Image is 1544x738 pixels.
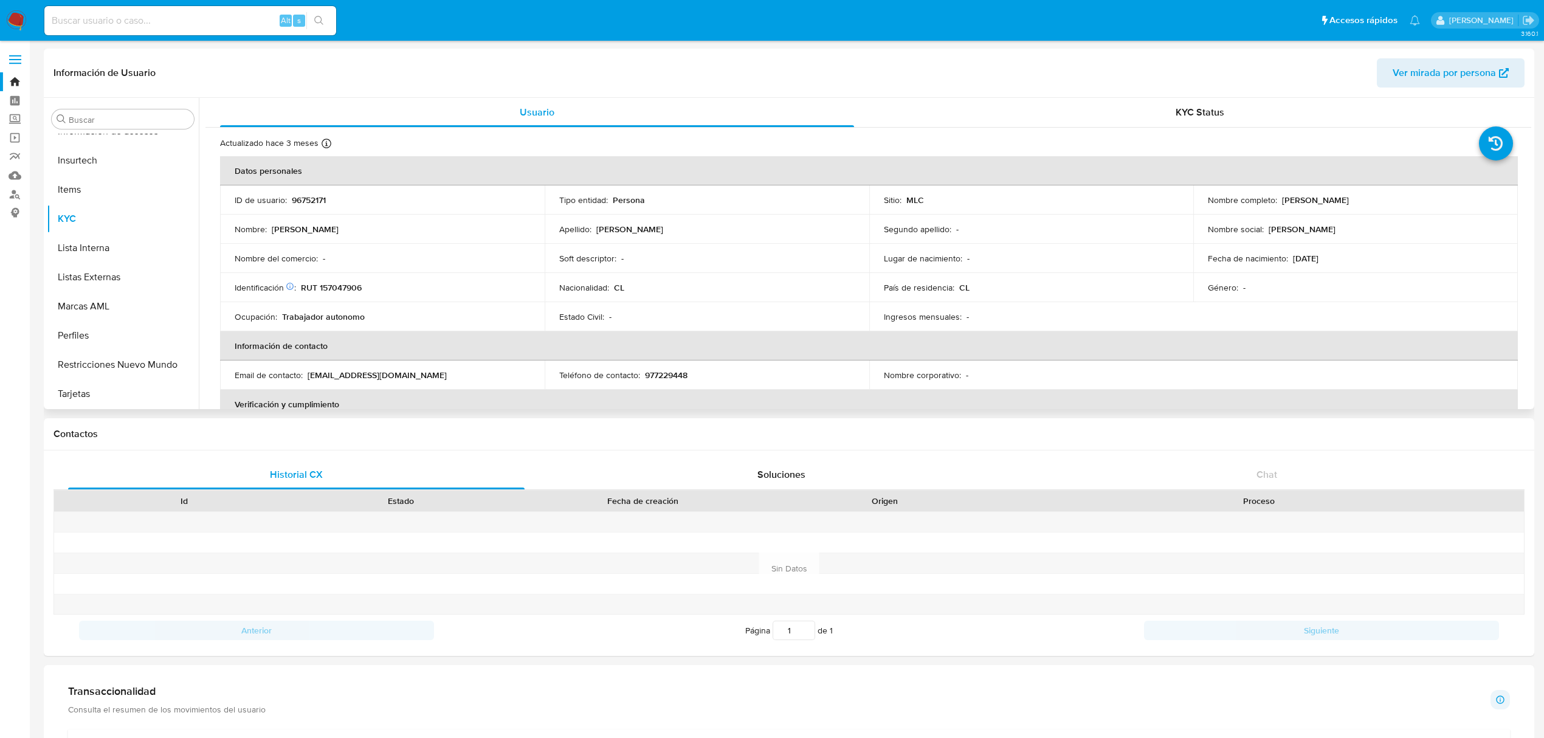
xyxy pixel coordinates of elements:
p: [EMAIL_ADDRESS][DOMAIN_NAME] [308,370,447,381]
p: 977229448 [645,370,688,381]
p: Soft descriptor : [559,253,616,264]
p: Nacionalidad : [559,282,609,293]
p: Fecha de nacimiento : [1208,253,1288,264]
button: Marcas AML [47,292,199,321]
button: Buscar [57,114,66,124]
th: Datos personales [220,156,1518,185]
button: Ver mirada por persona [1377,58,1525,88]
p: Nombre del comercio : [235,253,318,264]
button: Listas Externas [47,263,199,292]
p: Actualizado hace 3 meses [220,137,319,149]
div: Proceso [1002,495,1515,507]
p: Teléfono de contacto : [559,370,640,381]
p: Lugar de nacimiento : [884,253,962,264]
p: RUT 157047906 [301,282,362,293]
p: - [967,311,969,322]
p: Apellido : [559,224,591,235]
p: Nombre social : [1208,224,1264,235]
button: Insurtech [47,146,199,175]
input: Buscar [69,114,189,125]
span: Usuario [520,105,554,119]
p: Sitio : [884,195,901,205]
span: Historial CX [270,467,323,481]
button: Restricciones Nuevo Mundo [47,350,199,379]
button: search-icon [306,12,331,29]
p: - [956,224,959,235]
p: País de residencia : [884,282,954,293]
p: CL [959,282,970,293]
p: - [323,253,325,264]
p: - [966,370,968,381]
p: Ingresos mensuales : [884,311,962,322]
p: Tipo entidad : [559,195,608,205]
a: Salir [1522,14,1535,27]
span: 1 [830,624,833,636]
div: Fecha de creación [518,495,768,507]
span: KYC Status [1176,105,1224,119]
th: Verificación y cumplimiento [220,390,1518,419]
div: Origen [785,495,985,507]
p: [PERSON_NAME] [272,224,339,235]
p: [PERSON_NAME] [1282,195,1349,205]
a: Notificaciones [1410,15,1420,26]
button: Anterior [79,621,434,640]
input: Buscar usuario o caso... [44,13,336,29]
p: Persona [613,195,645,205]
div: Id [84,495,284,507]
p: Identificación : [235,282,296,293]
p: Trabajador autonomo [282,311,365,322]
p: Nombre corporativo : [884,370,961,381]
p: Género : [1208,282,1238,293]
p: [PERSON_NAME] [1269,224,1335,235]
span: s [297,15,301,26]
p: 96752171 [292,195,326,205]
p: ID de usuario : [235,195,287,205]
button: Items [47,175,199,204]
p: Estado Civil : [559,311,604,322]
p: [DATE] [1293,253,1318,264]
button: Siguiente [1144,621,1499,640]
p: [PERSON_NAME] [596,224,663,235]
span: Ver mirada por persona [1393,58,1496,88]
span: Página de [745,621,833,640]
span: Soluciones [757,467,805,481]
h1: Contactos [53,428,1525,440]
p: valentina.fiuri@mercadolibre.com [1449,15,1518,26]
button: Lista Interna [47,233,199,263]
button: KYC [47,204,199,233]
p: - [1243,282,1246,293]
p: - [609,311,612,322]
h1: Información de Usuario [53,67,156,79]
button: Perfiles [47,321,199,350]
p: MLC [906,195,924,205]
div: Estado [301,495,501,507]
span: Chat [1256,467,1277,481]
span: Accesos rápidos [1329,14,1398,27]
p: Nombre completo : [1208,195,1277,205]
p: Nombre : [235,224,267,235]
button: Tarjetas [47,379,199,409]
p: - [621,253,624,264]
p: Segundo apellido : [884,224,951,235]
p: Ocupación : [235,311,277,322]
p: - [967,253,970,264]
p: Email de contacto : [235,370,303,381]
span: Alt [281,15,291,26]
th: Información de contacto [220,331,1518,360]
p: CL [614,282,624,293]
